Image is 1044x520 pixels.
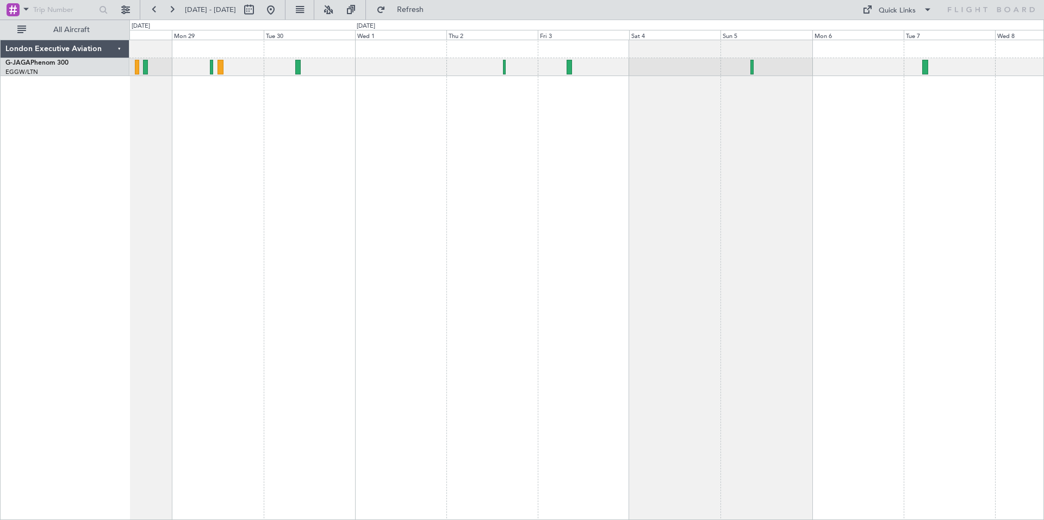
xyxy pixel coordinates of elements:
span: Refresh [388,6,433,14]
div: [DATE] [132,22,150,31]
button: Refresh [371,1,437,18]
a: EGGW/LTN [5,68,38,76]
div: Tue 30 [264,30,355,40]
span: All Aircraft [28,26,115,34]
div: Thu 2 [446,30,538,40]
div: Mon 29 [172,30,263,40]
div: Tue 7 [904,30,995,40]
button: Quick Links [857,1,937,18]
button: All Aircraft [12,21,118,39]
div: Fri 3 [538,30,629,40]
div: Wed 1 [355,30,446,40]
div: [DATE] [357,22,375,31]
a: G-JAGAPhenom 300 [5,60,69,66]
div: Mon 6 [812,30,904,40]
div: Sat 4 [629,30,720,40]
div: Sun 5 [720,30,812,40]
div: Quick Links [879,5,916,16]
input: Trip Number [33,2,96,18]
span: G-JAGA [5,60,30,66]
span: [DATE] - [DATE] [185,5,236,15]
